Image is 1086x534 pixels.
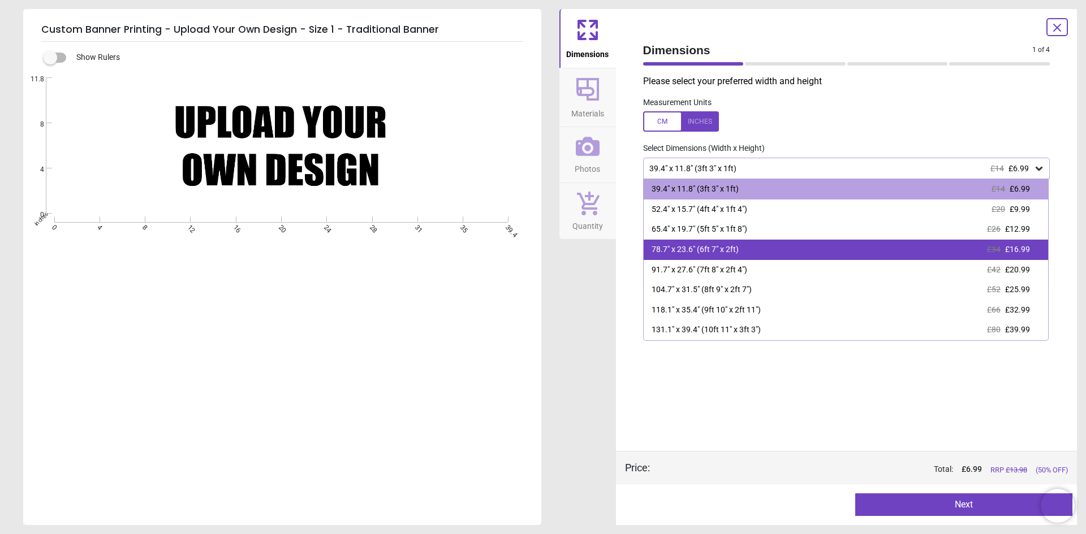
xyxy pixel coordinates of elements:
[94,223,102,231] span: 4
[992,184,1005,193] span: £14
[1041,489,1075,523] iframe: Brevo live chat
[987,305,1001,314] span: £66
[987,265,1001,274] span: £42
[23,210,44,220] span: 0
[1010,205,1030,214] span: £9.99
[966,464,982,474] span: 6.99
[634,143,765,154] label: Select Dimensions (Width x Height)
[987,325,1001,334] span: £80
[50,51,541,64] div: Show Rulers
[667,464,1068,475] div: Total:
[1005,305,1030,314] span: £32.99
[412,223,420,231] span: 31
[987,285,1001,294] span: £52
[23,165,44,175] span: 4
[566,44,609,60] span: Dimensions
[186,223,193,231] span: 12
[643,42,1033,58] span: Dimensions
[990,465,1027,475] span: RRP
[49,223,57,231] span: 0
[1032,45,1050,55] span: 1 of 4
[458,223,465,231] span: 35
[855,493,1072,516] button: Next
[572,215,603,232] span: Quantity
[987,245,1001,254] span: £34
[1006,466,1027,474] span: £ 13.98
[1005,265,1030,274] span: £20.99
[652,305,761,316] div: 118.1" x 35.4" (9ft 10" x 2ft 11")
[652,284,752,296] div: 104.7" x 31.5" (8ft 9" x 2ft 7")
[571,103,604,120] span: Materials
[652,204,747,215] div: 52.4" x 15.7" (4ft 4" x 1ft 4")
[1005,245,1030,254] span: £16.99
[231,223,238,231] span: 16
[652,244,739,255] div: 78.7" x 23.6" (6ft 7" x 2ft)
[1009,164,1029,173] span: £6.99
[643,97,712,108] label: Measurement Units
[503,223,510,231] span: 39.4
[559,183,616,240] button: Quantity
[1005,285,1030,294] span: £25.99
[140,223,147,231] span: 8
[1010,184,1030,193] span: £6.99
[652,264,747,276] div: 91.7" x 27.6" (7ft 8" x 2ft 4")
[652,184,739,195] div: 39.4" x 11.8" (3ft 3" x 1ft)
[559,127,616,183] button: Photos
[276,223,283,231] span: 20
[367,223,374,231] span: 28
[987,224,1001,233] span: £26
[643,75,1059,88] p: Please select your preferred width and height
[559,68,616,127] button: Materials
[1005,224,1030,233] span: £12.99
[23,75,44,84] span: 11.8
[1005,325,1030,334] span: £39.99
[990,164,1004,173] span: £14
[962,464,982,475] span: £
[23,120,44,129] span: 8
[652,224,747,235] div: 65.4" x 19.7" (5ft 5" x 1ft 8")
[1036,465,1068,475] span: (50% OFF)
[652,324,761,336] div: 131.1" x 39.4" (10ft 11" x 3ft 3")
[575,158,600,175] span: Photos
[625,461,650,475] div: Price :
[992,205,1005,214] span: £20
[41,18,523,42] h5: Custom Banner Printing - Upload Your Own Design - Size 1 - Traditional Banner
[559,9,616,68] button: Dimensions
[648,164,1034,173] div: 39.4" x 11.8" (3ft 3" x 1ft)
[321,223,329,231] span: 24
